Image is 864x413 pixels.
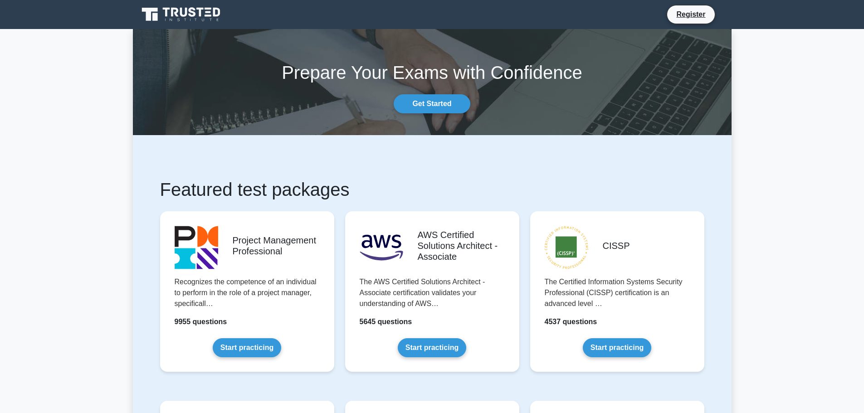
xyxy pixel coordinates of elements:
h1: Prepare Your Exams with Confidence [133,62,732,83]
a: Start practicing [213,338,281,357]
h1: Featured test packages [160,179,704,200]
a: Start practicing [398,338,466,357]
a: Register [671,9,711,20]
a: Start practicing [583,338,651,357]
a: Get Started [394,94,470,113]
